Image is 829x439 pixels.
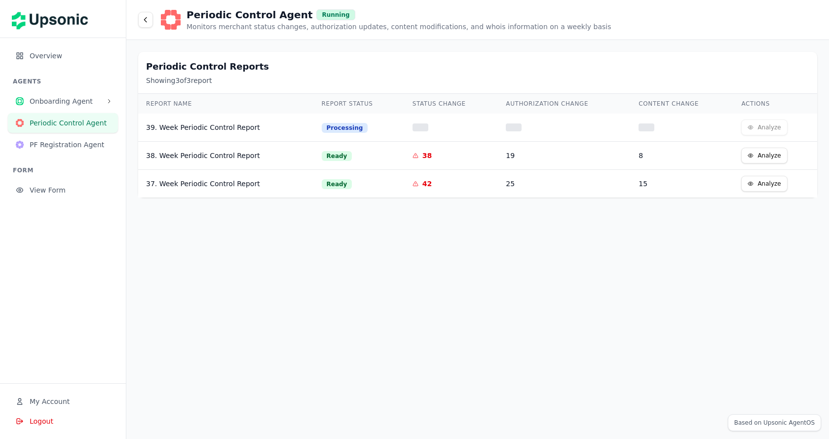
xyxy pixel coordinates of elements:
[639,151,725,160] div: 8
[8,91,118,111] button: Onboarding AgentOnboarding Agent
[8,398,118,407] a: My Account
[146,179,306,189] div: 37. Week Periodic Control Report
[422,151,432,160] div: 38
[8,180,118,200] button: View Form
[13,78,118,85] h3: AGENTS
[8,113,118,133] button: Periodic Control AgentPeriodic Control Agent
[30,51,110,61] span: Overview
[146,76,809,85] p: Showing 3 of 3 report
[8,187,118,196] a: View Form
[8,411,118,431] button: Logout
[30,397,70,406] span: My Account
[146,60,809,74] h2: Periodic Control Reports
[30,96,102,106] span: Onboarding Agent
[741,148,787,163] button: Analyze
[161,10,181,30] img: Periodic Control Agent
[187,8,312,22] h1: Periodic Control Agent
[8,135,118,155] button: PF Registration AgentPF Registration Agent
[16,141,24,149] img: PF Registration Agent
[8,120,118,129] a: Periodic Control AgentPeriodic Control Agent
[422,179,432,189] div: 42
[146,151,306,160] div: 38. Week Periodic Control Report
[322,179,352,189] div: Ready
[8,392,118,411] button: My Account
[13,166,118,174] h3: FORM
[30,118,110,128] span: Periodic Control Agent
[138,94,314,114] th: Report Name
[146,122,306,132] div: 39. Week Periodic Control Report
[30,416,53,426] span: Logout
[30,185,110,195] span: View Form
[405,94,498,114] th: Status Change
[733,94,817,114] th: Actions
[187,22,611,32] p: Monitors merchant status changes, authorization updates, content modifications, and whois informa...
[322,123,368,133] div: Processing
[741,176,787,192] button: Analyze
[16,97,24,105] img: Onboarding Agent
[639,179,725,189] div: 15
[322,151,352,161] div: Ready
[16,119,24,127] img: Periodic Control Agent
[506,179,623,189] div: 25
[8,141,118,151] a: PF Registration AgentPF Registration Agent
[498,94,631,114] th: Authorization Change
[316,9,355,20] div: Running
[8,46,118,66] button: Overview
[631,94,733,114] th: Content Change
[8,52,118,62] a: Overview
[12,5,95,33] img: Upsonic
[314,94,405,114] th: Report Status
[506,151,623,160] div: 19
[30,140,110,150] span: PF Registration Agent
